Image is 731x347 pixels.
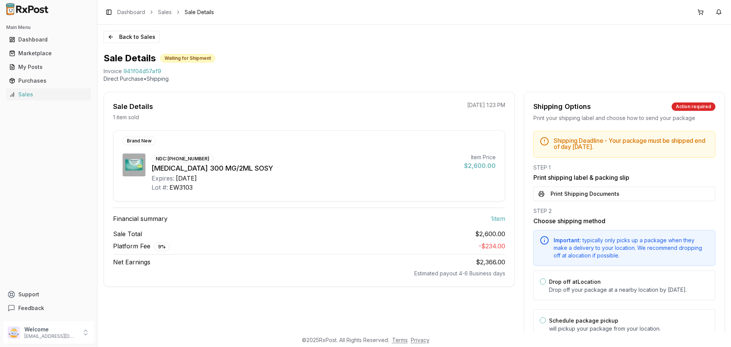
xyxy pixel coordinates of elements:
[9,50,88,57] div: Marketplace
[24,326,77,333] p: Welcome
[467,101,505,109] p: [DATE] 1:23 PM
[152,155,214,163] div: NDC: [PHONE_NUMBER]
[533,101,591,112] div: Shipping Options
[18,304,44,312] span: Feedback
[152,183,168,192] div: Lot #:
[154,243,170,251] div: 9 %
[533,114,715,122] div: Print your shipping label and choose how to send your package
[549,286,709,294] p: Drop off your package at a nearby location by [DATE] .
[475,229,505,238] span: $2,600.00
[411,337,429,343] a: Privacy
[104,31,160,43] button: Back to Sales
[491,214,505,223] span: 1 item
[549,325,709,333] p: will pickup your package from your location.
[3,75,94,87] button: Purchases
[554,138,709,150] h5: Shipping Deadline - Your package must be shipped end of day [DATE] .
[152,163,458,174] div: [MEDICAL_DATA] 300 MG/2ML SOSY
[3,61,94,73] button: My Posts
[9,77,88,85] div: Purchases
[176,174,197,183] div: [DATE]
[3,3,52,15] img: RxPost Logo
[464,161,496,170] div: $2,600.00
[549,317,618,324] label: Schedule package pickup
[533,216,715,225] h3: Choose shipping method
[117,8,214,16] nav: breadcrumb
[104,67,122,75] div: Invoice
[160,54,215,62] div: Waiting for Shipment
[6,74,91,88] a: Purchases
[549,278,601,285] label: Drop off at Location
[8,326,20,339] img: User avatar
[113,241,170,251] span: Platform Fee
[3,288,94,301] button: Support
[152,174,174,183] div: Expires:
[554,237,581,243] span: Important:
[113,101,153,112] div: Sale Details
[169,183,193,192] div: EW3103
[476,258,505,266] span: $2,366.00
[158,8,172,16] a: Sales
[479,242,505,250] span: - $234.00
[3,88,94,101] button: Sales
[6,88,91,101] a: Sales
[533,173,715,182] h3: Print shipping label & packing slip
[3,47,94,59] button: Marketplace
[533,187,715,201] button: Print Shipping Documents
[123,154,145,176] img: Dupixent 300 MG/2ML SOSY
[554,237,709,259] div: typically only picks up a package when they make a delivery to your location. We recommend droppi...
[6,60,91,74] a: My Posts
[6,46,91,60] a: Marketplace
[123,67,161,75] span: 941f04d57af9
[672,102,715,111] div: Action required
[104,52,156,64] h1: Sale Details
[9,63,88,71] div: My Posts
[392,337,408,343] a: Terms
[113,214,168,223] span: Financial summary
[113,257,150,267] span: Net Earnings
[533,164,715,171] div: STEP 1
[3,301,94,315] button: Feedback
[3,34,94,46] button: Dashboard
[464,154,496,161] div: Item Price
[6,33,91,46] a: Dashboard
[113,229,142,238] span: Sale Total
[9,36,88,43] div: Dashboard
[113,114,139,121] p: 1 item sold
[6,24,91,30] h2: Main Menu
[533,207,715,215] div: STEP 2
[24,333,77,339] p: [EMAIL_ADDRESS][DOMAIN_NAME]
[185,8,214,16] span: Sale Details
[117,8,145,16] a: Dashboard
[9,91,88,98] div: Sales
[104,75,725,83] p: Direct Purchase • Shipping
[113,270,505,277] div: Estimated payout 4-6 Business days
[123,137,156,145] div: Brand New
